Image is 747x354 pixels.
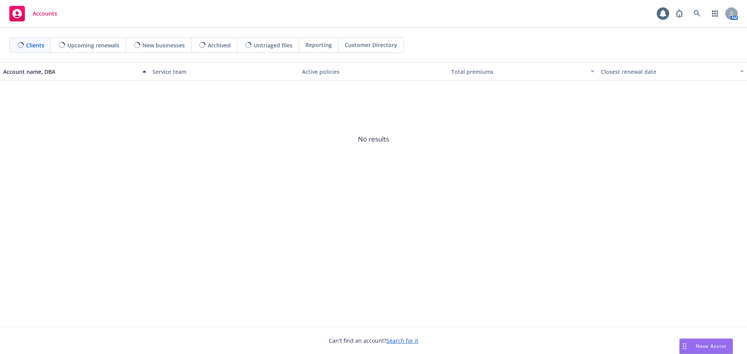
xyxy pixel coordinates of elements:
div: Active policies [302,68,445,76]
span: Upcoming renewals [67,41,119,49]
div: Total premiums [451,68,586,76]
span: Accounts [33,10,57,17]
span: Clients [26,41,44,49]
a: Search for it [386,337,418,344]
a: Accounts [6,3,60,24]
button: Nova Assist [679,338,733,354]
span: Archived [208,41,231,49]
button: Total premiums [448,62,598,81]
a: Report a Bug [672,6,687,21]
a: Switch app [707,6,723,21]
button: Closest renewal date [598,62,747,81]
span: Can't find an account? [329,337,418,345]
span: Untriaged files [254,41,293,49]
span: New businesses [142,41,185,49]
span: Nova Assist [696,343,726,349]
button: Service team [149,62,299,81]
span: Reporting [305,41,332,49]
a: Search [689,6,705,21]
div: Account name, DBA [3,68,138,76]
div: Closest renewal date [601,68,735,76]
div: Drag to move [680,339,689,354]
button: Active policies [299,62,448,81]
span: Customer Directory [345,41,397,49]
div: Service team [153,68,296,76]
